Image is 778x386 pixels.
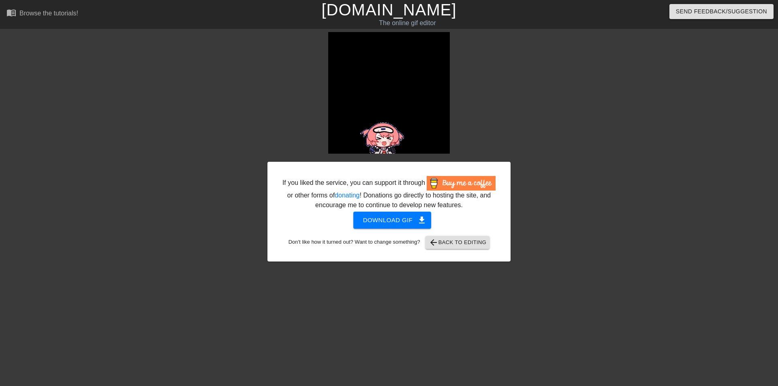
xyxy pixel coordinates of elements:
span: get_app [417,215,427,225]
div: If you liked the service, you can support it through or other forms of ! Donations go directly to... [282,176,496,210]
button: Send Feedback/Suggestion [669,4,774,19]
div: Browse the tutorials! [19,10,78,17]
img: Buy Me A Coffee [427,176,496,191]
img: 39fDwdV1.gif [328,32,450,154]
div: Don't like how it turned out? Want to change something? [280,236,498,249]
a: donating [335,192,359,199]
a: [DOMAIN_NAME] [321,1,456,19]
button: Download gif [353,212,432,229]
span: Back to Editing [429,238,487,247]
span: arrow_back [429,238,438,247]
div: The online gif editor [263,18,551,28]
span: Send Feedback/Suggestion [676,6,767,17]
span: menu_book [6,8,16,17]
a: Browse the tutorials! [6,8,78,20]
a: Download gif [347,216,432,223]
button: Back to Editing [425,236,490,249]
span: Download gif [363,215,422,225]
